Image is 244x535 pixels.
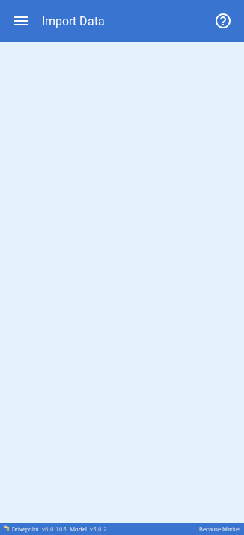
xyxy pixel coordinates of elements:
[42,14,105,28] div: Import Data
[199,526,241,533] div: Because Market
[42,526,67,533] span: v 6.0.105
[12,526,67,533] div: Drivepoint
[70,526,107,533] div: Model
[3,525,9,531] img: Drivepoint
[90,526,107,533] span: v 5.0.2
